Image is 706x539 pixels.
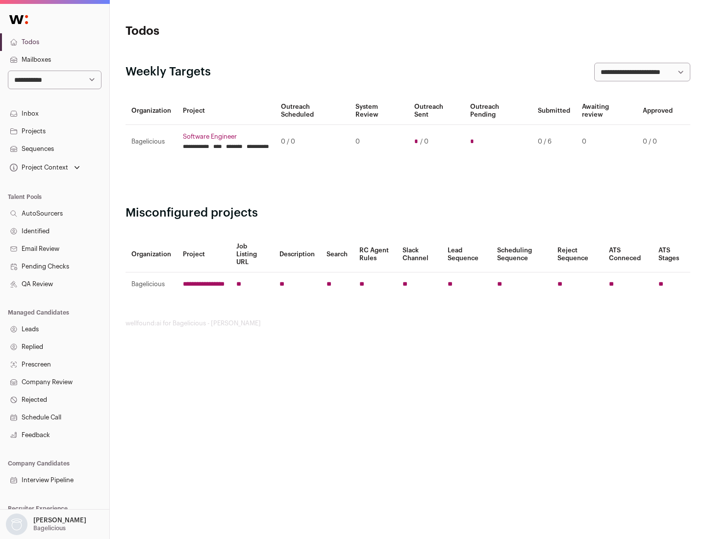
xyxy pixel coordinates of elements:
footer: wellfound:ai for Bagelicious - [PERSON_NAME] [126,319,690,327]
th: Job Listing URL [230,237,274,272]
img: nopic.png [6,514,27,535]
button: Open dropdown [4,514,88,535]
th: RC Agent Rules [353,237,396,272]
th: ATS Stages [653,237,690,272]
th: Description [274,237,321,272]
th: Outreach Sent [408,97,465,125]
button: Open dropdown [8,161,82,174]
th: Search [321,237,353,272]
th: Scheduling Sequence [491,237,552,272]
td: 0 [350,125,408,159]
td: 0 / 0 [637,125,679,159]
th: Lead Sequence [442,237,491,272]
p: Bagelicious [33,524,66,532]
th: Organization [126,97,177,125]
td: Bagelicious [126,272,177,296]
td: 0 / 6 [532,125,576,159]
h2: Weekly Targets [126,64,211,80]
th: Organization [126,237,177,272]
th: Submitted [532,97,576,125]
p: [PERSON_NAME] [33,516,86,524]
th: Approved [637,97,679,125]
td: 0 [576,125,637,159]
th: Project [177,237,230,272]
div: Project Context [8,164,68,171]
h1: Todos [126,24,314,39]
th: Reject Sequence [552,237,604,272]
th: Slack Channel [397,237,442,272]
img: Wellfound [4,10,33,29]
th: Awaiting review [576,97,637,125]
th: Project [177,97,275,125]
td: Bagelicious [126,125,177,159]
td: 0 / 0 [275,125,350,159]
h2: Misconfigured projects [126,205,690,221]
span: / 0 [420,138,429,146]
th: System Review [350,97,408,125]
th: ATS Conneced [603,237,652,272]
a: Software Engineer [183,133,269,141]
th: Outreach Pending [464,97,531,125]
th: Outreach Scheduled [275,97,350,125]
